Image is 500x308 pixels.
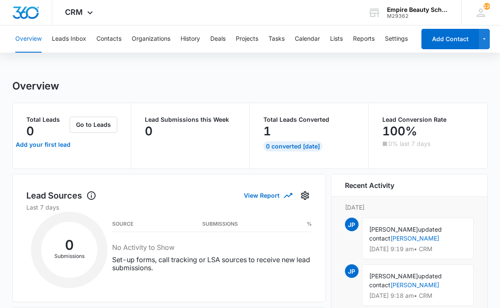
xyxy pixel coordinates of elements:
[26,124,34,138] p: 0
[41,252,97,260] p: Submissions
[483,3,490,10] div: notifications count
[70,117,117,133] button: Go to Leads
[345,203,474,212] p: [DATE]
[330,25,343,53] button: Lists
[369,272,418,280] span: [PERSON_NAME]
[26,203,311,212] p: Last 7 days
[145,117,236,123] p: Lead Submissions this Week
[387,13,449,19] div: account id
[112,242,312,252] h3: No Activity to Show
[263,141,322,151] div: 0 Converted [DATE]
[26,189,96,202] h1: Lead Sources
[345,180,394,190] h6: Recent Activity
[12,80,59,92] h1: Overview
[385,25,408,53] button: Settings
[18,134,68,155] a: Add your first lead
[145,124,153,138] p: 0
[263,117,354,123] p: Total Leads Converted
[132,25,170,53] button: Organizations
[345,264,359,278] span: JP
[298,189,312,202] button: Settings
[295,25,320,53] button: Calendar
[65,8,83,17] span: CRM
[369,226,418,233] span: [PERSON_NAME]
[70,121,117,128] a: Go to Leads
[202,222,238,226] h3: Submissions
[388,141,430,147] p: 0% last 7 days
[382,117,474,123] p: Lead Conversion Rate
[307,222,312,226] h3: %
[15,25,42,53] button: Overview
[210,25,226,53] button: Deals
[41,240,97,251] h2: 0
[382,124,417,138] p: 100%
[390,235,439,242] a: [PERSON_NAME]
[353,25,375,53] button: Reports
[181,25,200,53] button: History
[96,25,121,53] button: Contacts
[263,124,271,138] p: 1
[421,29,479,49] button: Add Contact
[112,256,312,272] p: Set-up forms, call tracking or LSA sources to receive new lead submissions.
[268,25,285,53] button: Tasks
[26,117,68,123] p: Total Leads
[483,3,490,10] span: 120
[112,222,133,226] h3: Source
[345,218,359,231] span: JP
[390,281,439,288] a: [PERSON_NAME]
[387,6,449,13] div: account name
[244,188,291,203] button: View Report
[369,246,466,252] p: [DATE] 9:19 am • CRM
[369,293,466,299] p: [DATE] 9:18 am • CRM
[236,25,258,53] button: Projects
[52,25,86,53] button: Leads Inbox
